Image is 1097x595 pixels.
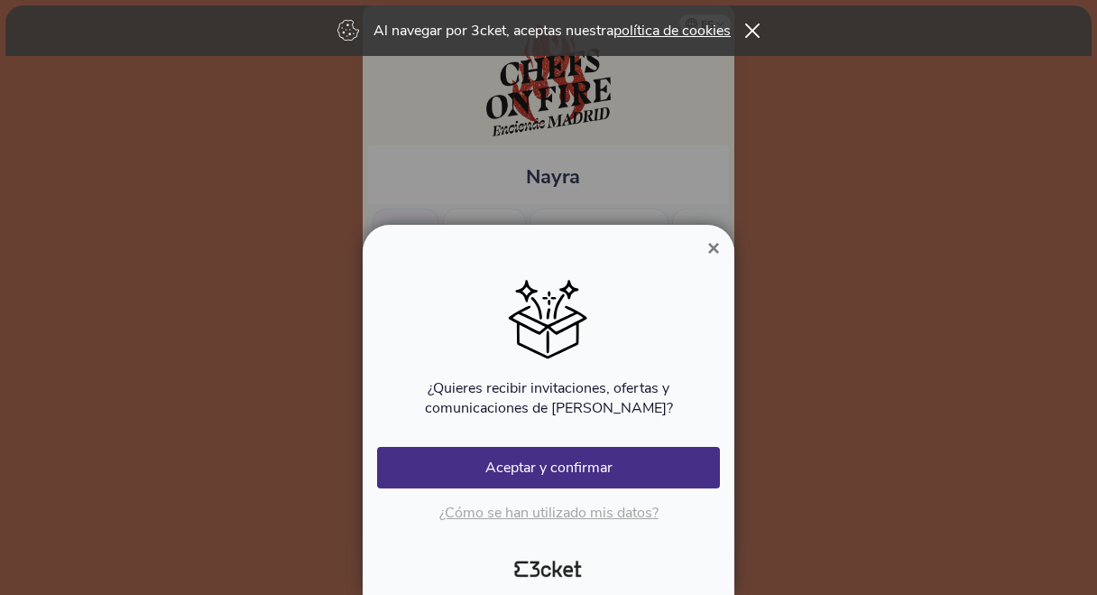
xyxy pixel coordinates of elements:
[613,21,731,41] a: política de cookies
[377,503,720,523] p: ¿Cómo se han utilizado mis datos?
[373,21,731,41] p: Al navegar por 3cket, aceptas nuestra
[707,236,720,260] span: ×
[377,378,720,418] p: ¿Quieres recibir invitaciones, ofertas y comunicaciones de [PERSON_NAME]?
[377,447,720,488] button: Aceptar y confirmar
